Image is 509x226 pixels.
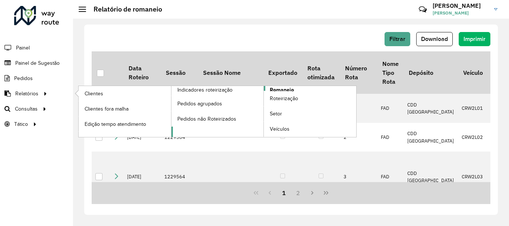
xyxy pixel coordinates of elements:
[404,123,458,152] td: CDD [GEOGRAPHIC_DATA]
[433,10,489,16] span: [PERSON_NAME]
[123,152,161,202] td: [DATE]
[123,51,161,94] th: Data Roteiro
[319,186,333,200] button: Last Page
[171,111,264,126] a: Pedidos não Roteirizados
[377,152,404,202] td: FAD
[385,32,410,46] button: Filtrar
[264,91,356,106] a: Roteirização
[404,152,458,202] td: CDD [GEOGRAPHIC_DATA]
[340,123,377,152] td: 2
[377,94,404,123] td: FAD
[85,105,129,113] span: Clientes fora malha
[79,86,264,137] a: Indicadores roteirização
[433,2,489,9] h3: [PERSON_NAME]
[458,94,488,123] td: CRW2L01
[302,51,339,94] th: Rota otimizada
[171,96,264,111] a: Pedidos agrupados
[377,51,404,94] th: Nome Tipo Rota
[161,51,198,94] th: Sessão
[264,122,356,137] a: Veículos
[404,94,458,123] td: CDD [GEOGRAPHIC_DATA]
[270,125,290,133] span: Veículos
[389,36,405,42] span: Filtrar
[14,120,28,128] span: Tático
[340,152,377,202] td: 3
[16,44,30,52] span: Painel
[404,51,458,94] th: Depósito
[85,90,103,98] span: Clientes
[270,110,282,118] span: Setor
[177,86,233,94] span: Indicadores roteirização
[177,100,222,108] span: Pedidos agrupados
[14,74,33,82] span: Pedidos
[263,51,302,94] th: Exportado
[270,86,294,94] span: Romaneio
[459,32,490,46] button: Imprimir
[264,106,356,121] a: Setor
[15,59,60,67] span: Painel de Sugestão
[458,51,488,94] th: Veículo
[177,115,236,123] span: Pedidos não Roteirizados
[86,5,162,13] h2: Relatório de romaneio
[161,152,198,202] td: 1229564
[340,94,377,123] td: 1
[171,86,357,137] a: Romaneio
[291,186,305,200] button: 2
[416,32,453,46] button: Download
[79,101,171,116] a: Clientes fora malha
[277,186,291,200] button: 1
[421,36,448,42] span: Download
[458,152,488,202] td: CRW2L03
[15,90,38,98] span: Relatórios
[464,36,486,42] span: Imprimir
[85,120,146,128] span: Edição tempo atendimento
[458,123,488,152] td: CRW2L02
[377,123,404,152] td: FAD
[305,186,319,200] button: Next Page
[415,1,431,17] a: Contato Rápido
[15,105,38,113] span: Consultas
[340,51,377,94] th: Número Rota
[79,117,171,131] a: Edição tempo atendimento
[79,86,171,101] a: Clientes
[270,95,298,102] span: Roteirização
[198,51,263,94] th: Sessão Nome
